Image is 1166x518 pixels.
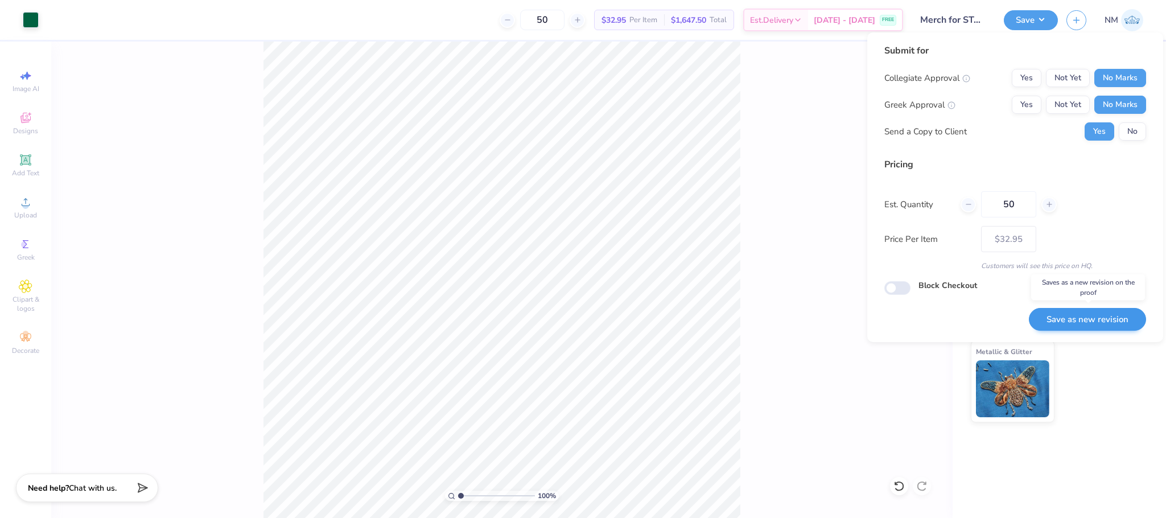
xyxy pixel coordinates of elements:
span: Greek [17,253,35,262]
span: [DATE] - [DATE] [814,14,875,26]
div: Submit for [884,44,1146,57]
a: NM [1105,9,1143,31]
span: Per Item [629,14,657,26]
button: Yes [1012,96,1041,114]
span: Metallic & Glitter [976,346,1032,357]
span: Designs [13,126,38,135]
div: Send a Copy to Client [884,125,967,138]
button: Yes [1012,69,1041,87]
span: 100 % [538,491,556,501]
button: No Marks [1094,96,1146,114]
input: – – [981,191,1036,217]
span: Est. Delivery [750,14,793,26]
button: Save [1004,10,1058,30]
div: Pricing [884,158,1146,171]
span: NM [1105,14,1118,27]
span: Chat with us. [69,483,117,494]
button: No Marks [1094,69,1146,87]
strong: Need help? [28,483,69,494]
div: Greek Approval [884,98,955,112]
img: Naina Mehta [1121,9,1143,31]
div: Customers will see this price on HQ. [884,261,1146,271]
input: – – [520,10,565,30]
button: Not Yet [1046,69,1090,87]
label: Block Checkout [918,279,977,291]
button: Not Yet [1046,96,1090,114]
button: No [1119,122,1146,141]
button: Yes [1085,122,1114,141]
span: Add Text [12,168,39,178]
button: Save as new revision [1029,308,1146,331]
img: Metallic & Glitter [976,360,1049,417]
span: FREE [882,16,894,24]
span: Upload [14,211,37,220]
label: Est. Quantity [884,198,952,211]
span: Clipart & logos [6,295,46,313]
input: Untitled Design [912,9,995,31]
div: Saves as a new revision on the proof [1031,274,1145,301]
span: Total [710,14,727,26]
span: $32.95 [601,14,626,26]
div: Collegiate Approval [884,72,970,85]
label: Price Per Item [884,233,973,246]
span: Image AI [13,84,39,93]
span: $1,647.50 [671,14,706,26]
span: Decorate [12,346,39,355]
